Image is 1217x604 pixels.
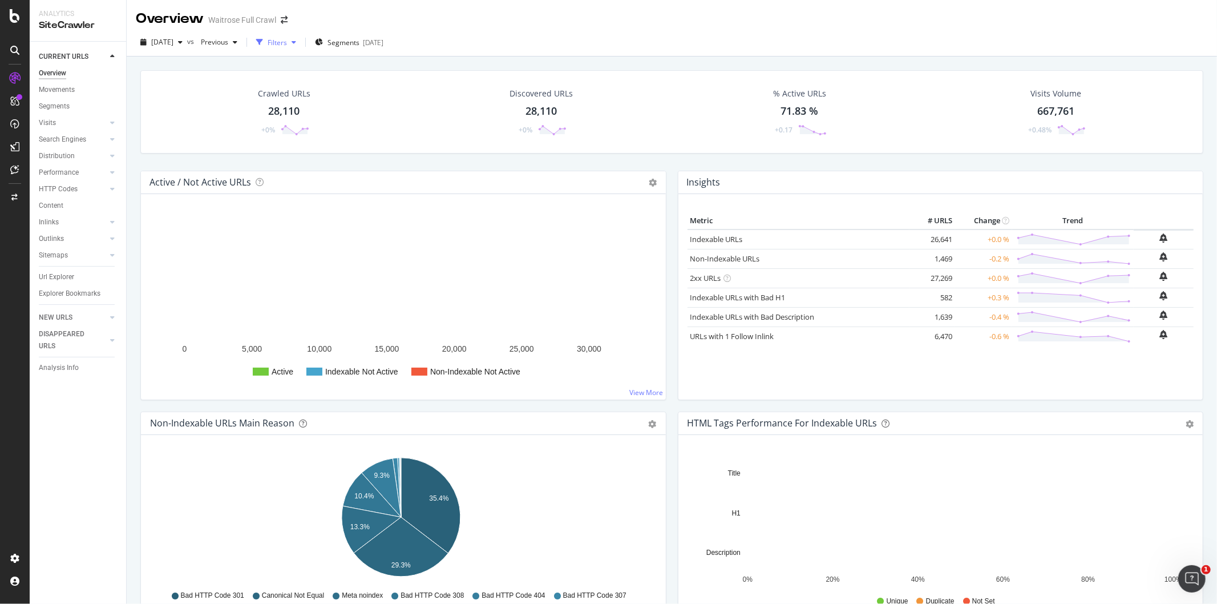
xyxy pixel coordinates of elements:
text: 13.3% [350,523,370,531]
div: Movements [39,84,75,96]
div: Inlinks [39,216,59,228]
div: 28,110 [525,104,557,119]
text: 30,000 [577,344,601,353]
span: 1 [1202,565,1211,574]
text: 29.3% [391,562,411,570]
div: [DATE] [363,38,383,47]
button: Segments[DATE] [310,33,388,51]
div: bell-plus [1160,291,1168,300]
text: 15,000 [375,344,399,353]
text: 35.4% [429,494,448,502]
text: 60% [996,575,1010,583]
td: +0.0 % [955,268,1012,288]
td: -0.2 % [955,249,1012,268]
div: bell-plus [1160,252,1168,261]
div: Analytics [39,9,117,19]
a: CURRENT URLS [39,51,107,63]
div: A chart. [150,453,652,586]
td: -0.4 % [955,307,1012,327]
a: Analysis Info [39,362,118,374]
td: -0.6 % [955,327,1012,346]
th: # URLS [909,212,955,229]
th: Change [955,212,1012,229]
div: % Active URLs [773,88,826,99]
td: 1,639 [909,307,955,327]
text: 0% [742,575,753,583]
text: 20% [826,575,839,583]
div: Segments [39,100,70,112]
div: Overview [39,67,66,79]
text: 100% [1165,575,1182,583]
td: 26,641 [909,229,955,249]
a: Url Explorer [39,271,118,283]
span: 2025 Oct. 11th [151,37,173,47]
svg: A chart. [688,453,1189,586]
div: arrow-right-arrow-left [281,16,288,24]
div: Distribution [39,150,75,162]
span: Meta noindex [342,591,383,601]
text: 25,000 [510,344,534,353]
span: Bad HTTP Code 308 [401,591,464,601]
a: Visits [39,117,107,129]
a: Indexable URLs with Bad H1 [690,292,786,303]
td: 582 [909,288,955,307]
div: bell-plus [1160,311,1168,320]
div: DISAPPEARED URLS [39,328,96,352]
span: Segments [328,38,359,47]
div: Crawled URLs [258,88,310,99]
div: Waitrose Full Crawl [208,14,276,26]
a: DISAPPEARED URLS [39,328,107,352]
div: +0% [261,125,275,135]
text: 40% [911,575,924,583]
div: Visits Volume [1030,88,1081,99]
div: HTML Tags Performance for Indexable URLs [688,417,878,429]
div: Filters [268,38,287,47]
h4: Insights [687,175,721,190]
a: Segments [39,100,118,112]
i: Options [649,179,657,187]
a: Content [39,200,118,212]
div: +0.17 [775,125,793,135]
span: Canonical Not Equal [262,591,324,601]
span: Previous [196,37,228,47]
text: H1 [731,509,741,517]
a: 2xx URLs [690,273,721,283]
a: HTTP Codes [39,183,107,195]
a: Explorer Bookmarks [39,288,118,300]
a: Movements [39,84,118,96]
div: NEW URLS [39,312,72,324]
div: Content [39,200,63,212]
a: Non-Indexable URLs [690,253,760,264]
text: Description [706,549,740,557]
text: 80% [1081,575,1095,583]
text: Non-Indexable Not Active [430,367,520,376]
text: 10,000 [307,344,331,353]
div: bell-plus [1160,233,1168,243]
a: URLs with 1 Follow Inlink [690,331,774,341]
text: 5,000 [242,344,262,353]
text: 0 [183,344,187,353]
a: Outlinks [39,233,107,245]
div: Overview [136,9,204,29]
a: Distribution [39,150,107,162]
div: HTTP Codes [39,183,78,195]
button: [DATE] [136,33,187,51]
a: NEW URLS [39,312,107,324]
a: Performance [39,167,107,179]
div: gear [649,420,657,428]
text: Indexable Not Active [325,367,398,376]
span: Bad HTTP Code 301 [181,591,244,601]
th: Trend [1012,212,1134,229]
a: Sitemaps [39,249,107,261]
div: gear [1186,420,1194,428]
div: Non-Indexable URLs Main Reason [150,417,294,429]
td: 6,470 [909,327,955,346]
td: 27,269 [909,268,955,288]
span: Bad HTTP Code 404 [482,591,545,601]
td: +0.3 % [955,288,1012,307]
svg: A chart. [150,212,656,390]
iframe: Intercom live chat [1178,565,1206,593]
div: Outlinks [39,233,64,245]
div: Explorer Bookmarks [39,288,100,300]
td: +0.0 % [955,229,1012,249]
